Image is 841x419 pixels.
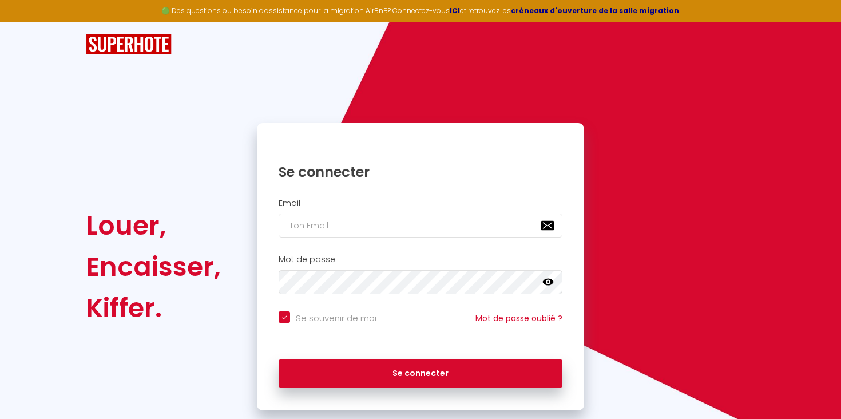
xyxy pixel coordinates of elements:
[475,313,562,324] a: Mot de passe oublié ?
[86,34,172,55] img: SuperHote logo
[279,359,562,388] button: Se connecter
[86,205,221,246] div: Louer,
[86,246,221,287] div: Encaisser,
[450,6,460,15] a: ICI
[279,255,562,264] h2: Mot de passe
[279,199,562,208] h2: Email
[86,287,221,329] div: Kiffer.
[511,6,679,15] a: créneaux d'ouverture de la salle migration
[279,163,562,181] h1: Se connecter
[279,214,562,238] input: Ton Email
[9,5,43,39] button: Ouvrir le widget de chat LiveChat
